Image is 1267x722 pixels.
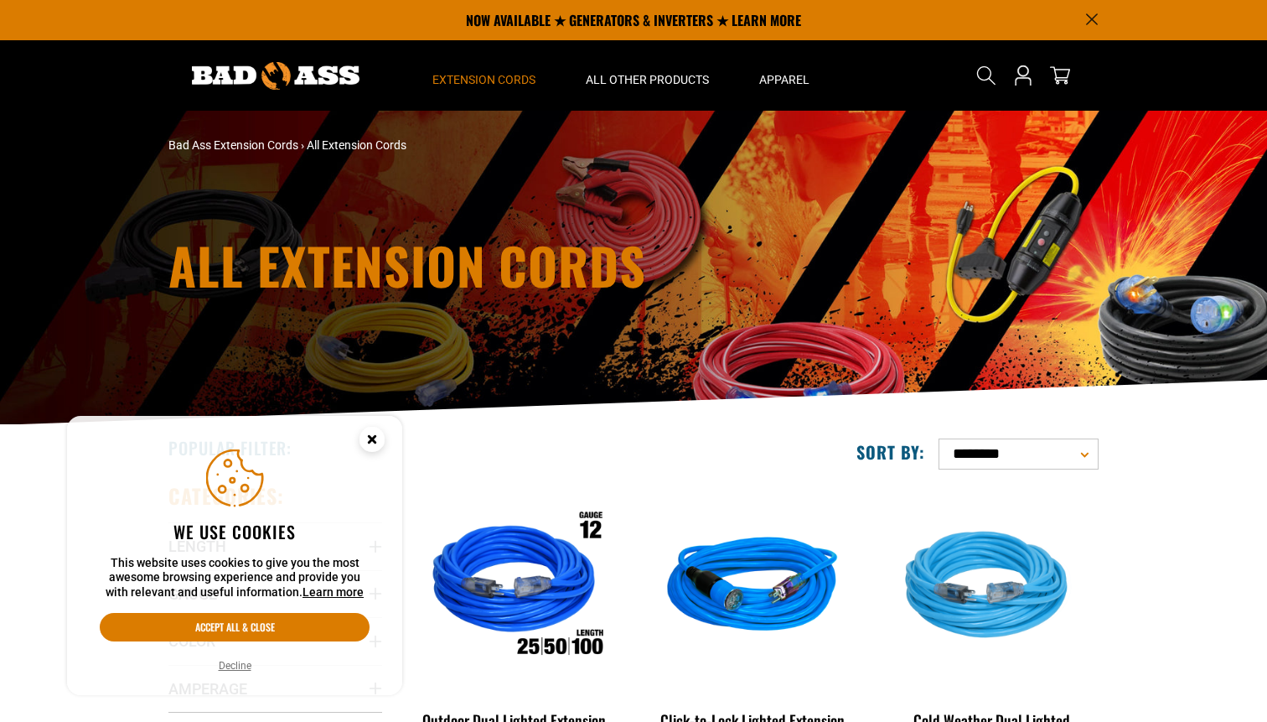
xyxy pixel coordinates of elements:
p: This website uses cookies to give you the most awesome browsing experience and provide you with r... [100,556,370,600]
a: Bad Ass Extension Cords [168,138,298,152]
span: All Other Products [586,72,709,87]
img: Bad Ass Extension Cords [192,62,359,90]
aside: Cookie Consent [67,416,402,696]
summary: All Other Products [561,40,734,111]
span: Apparel [759,72,809,87]
summary: Extension Cords [407,40,561,111]
span: › [301,138,304,152]
h1: All Extension Cords [168,240,780,290]
summary: Apparel [734,40,835,111]
span: All Extension Cords [307,138,406,152]
img: Outdoor Dual Lighted Extension Cord w/ Safety CGM [409,491,620,684]
button: Accept all & close [100,613,370,641]
a: Learn more [303,585,364,599]
img: blue [647,491,858,684]
button: Decline [214,657,256,674]
img: Light Blue [886,491,1097,684]
span: Extension Cords [432,72,535,87]
summary: Search [973,62,1000,89]
h2: We use cookies [100,521,370,543]
nav: breadcrumbs [168,137,780,154]
label: Sort by: [856,441,925,463]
